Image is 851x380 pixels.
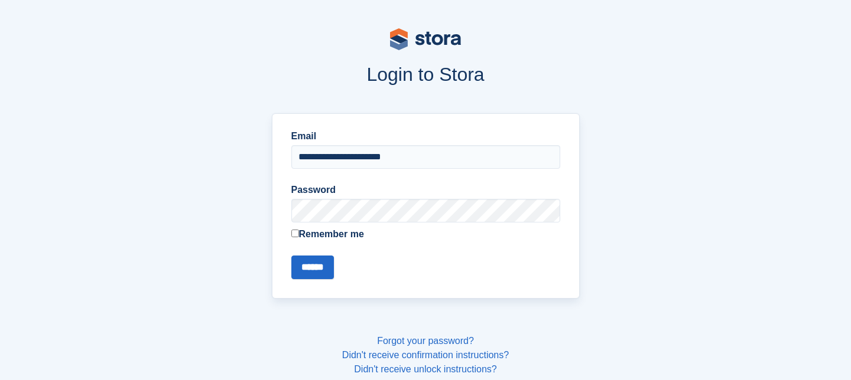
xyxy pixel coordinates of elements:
label: Remember me [291,227,560,241]
a: Didn't receive confirmation instructions? [342,350,509,360]
h1: Login to Stora [46,64,805,85]
img: stora-logo-53a41332b3708ae10de48c4981b4e9114cc0af31d8433b30ea865607fb682f29.svg [390,28,461,50]
label: Password [291,183,560,197]
a: Didn't receive unlock instructions? [354,364,496,374]
a: Forgot your password? [377,336,474,346]
label: Email [291,129,560,143]
input: Remember me [291,230,299,237]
